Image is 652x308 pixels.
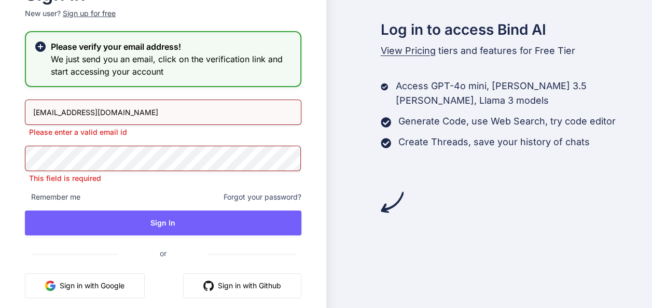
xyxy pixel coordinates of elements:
p: Generate Code, use Web Search, try code editor [398,114,616,129]
h3: We just send you an email, click on the verification link and start accessing your account [51,53,292,78]
span: View Pricing [381,45,436,56]
img: arrow [381,191,404,214]
span: or [118,241,208,266]
span: Remember me [25,192,80,202]
img: google [45,281,56,291]
p: Please enter a valid email id [25,127,301,137]
img: github [203,281,214,291]
div: Sign up for free [63,8,116,19]
button: Sign in with Github [183,273,301,298]
p: Access GPT-4o mini, [PERSON_NAME] 3.5 [PERSON_NAME], Llama 3 models [395,79,652,108]
p: This field is required [25,173,301,184]
input: Login or Email [25,100,301,125]
h2: Please verify your email address! [51,40,292,53]
span: Forgot your password? [224,192,301,202]
p: Create Threads, save your history of chats [398,135,590,149]
p: New user? [25,8,301,31]
button: Sign In [25,211,301,235]
button: Sign in with Google [25,273,145,298]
